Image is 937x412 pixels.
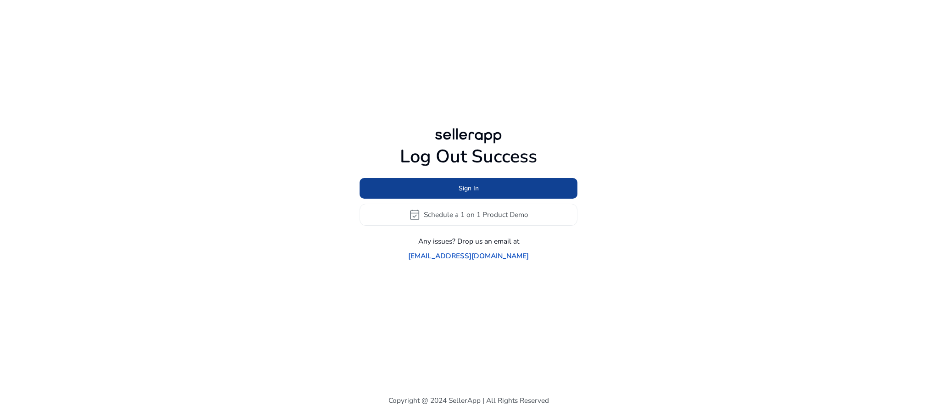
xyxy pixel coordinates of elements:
[360,204,577,226] button: event_availableSchedule a 1 on 1 Product Demo
[408,251,529,261] a: [EMAIL_ADDRESS][DOMAIN_NAME]
[409,209,421,221] span: event_available
[360,178,577,199] button: Sign In
[459,184,479,193] span: Sign In
[418,236,519,246] p: Any issues? Drop us an email at
[360,146,577,168] h1: Log Out Success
